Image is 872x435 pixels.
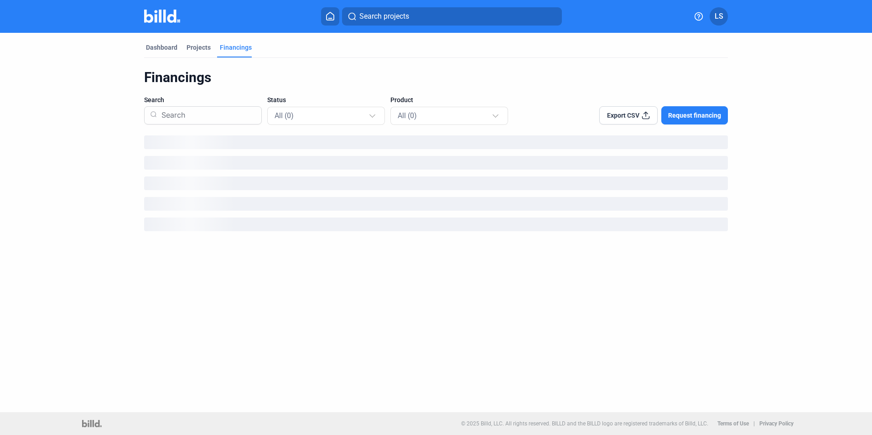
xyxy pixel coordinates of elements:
[144,95,164,104] span: Search
[359,11,409,22] span: Search projects
[267,95,286,104] span: Status
[759,420,794,427] b: Privacy Policy
[146,43,177,52] div: Dashboard
[187,43,211,52] div: Projects
[144,217,728,231] div: loading
[753,420,755,427] p: |
[668,111,721,120] span: Request financing
[158,104,256,127] input: Search
[710,7,728,26] button: LS
[144,10,180,23] img: Billd Company Logo
[144,69,728,86] div: Financings
[342,7,562,26] button: Search projects
[144,135,728,149] div: loading
[398,111,417,120] span: All (0)
[715,11,723,22] span: LS
[661,106,728,124] button: Request financing
[275,111,294,120] span: All (0)
[144,197,728,211] div: loading
[390,95,413,104] span: Product
[461,420,708,427] p: © 2025 Billd, LLC. All rights reserved. BILLD and the BILLD logo are registered trademarks of Bil...
[82,420,102,427] img: logo
[607,111,639,120] span: Export CSV
[220,43,252,52] div: Financings
[144,176,728,190] div: loading
[717,420,749,427] b: Terms of Use
[144,156,728,170] div: loading
[599,106,658,124] button: Export CSV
